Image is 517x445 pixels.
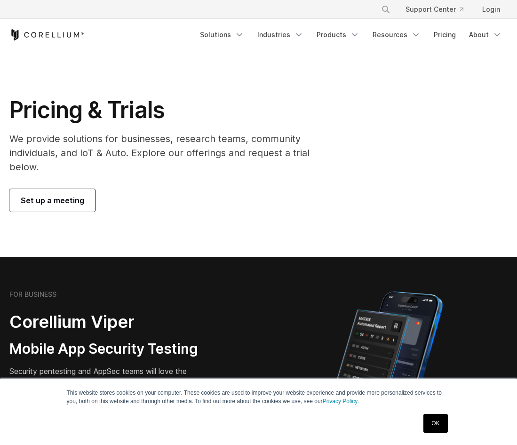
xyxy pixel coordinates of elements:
a: Login [475,1,508,18]
button: Search [377,1,394,18]
a: Corellium Home [9,29,84,40]
span: Set up a meeting [21,195,84,206]
a: About [463,26,508,43]
a: OK [423,414,447,433]
a: Pricing [428,26,461,43]
p: This website stores cookies on your computer. These cookies are used to improve your website expe... [67,389,451,405]
a: Resources [367,26,426,43]
a: Industries [252,26,309,43]
a: Privacy Policy. [323,398,359,405]
h6: FOR BUSINESS [9,290,56,299]
p: Security pentesting and AppSec teams will love the simplicity of automated report generation comb... [9,366,214,411]
a: Solutions [194,26,250,43]
h2: Corellium Viper [9,311,214,333]
h1: Pricing & Trials [9,96,335,124]
p: We provide solutions for businesses, research teams, community individuals, and IoT & Auto. Explo... [9,132,335,174]
a: Support Center [398,1,471,18]
h3: Mobile App Security Testing [9,340,214,358]
a: Products [311,26,365,43]
a: Set up a meeting [9,189,95,212]
div: Navigation Menu [370,1,508,18]
div: Navigation Menu [194,26,508,43]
